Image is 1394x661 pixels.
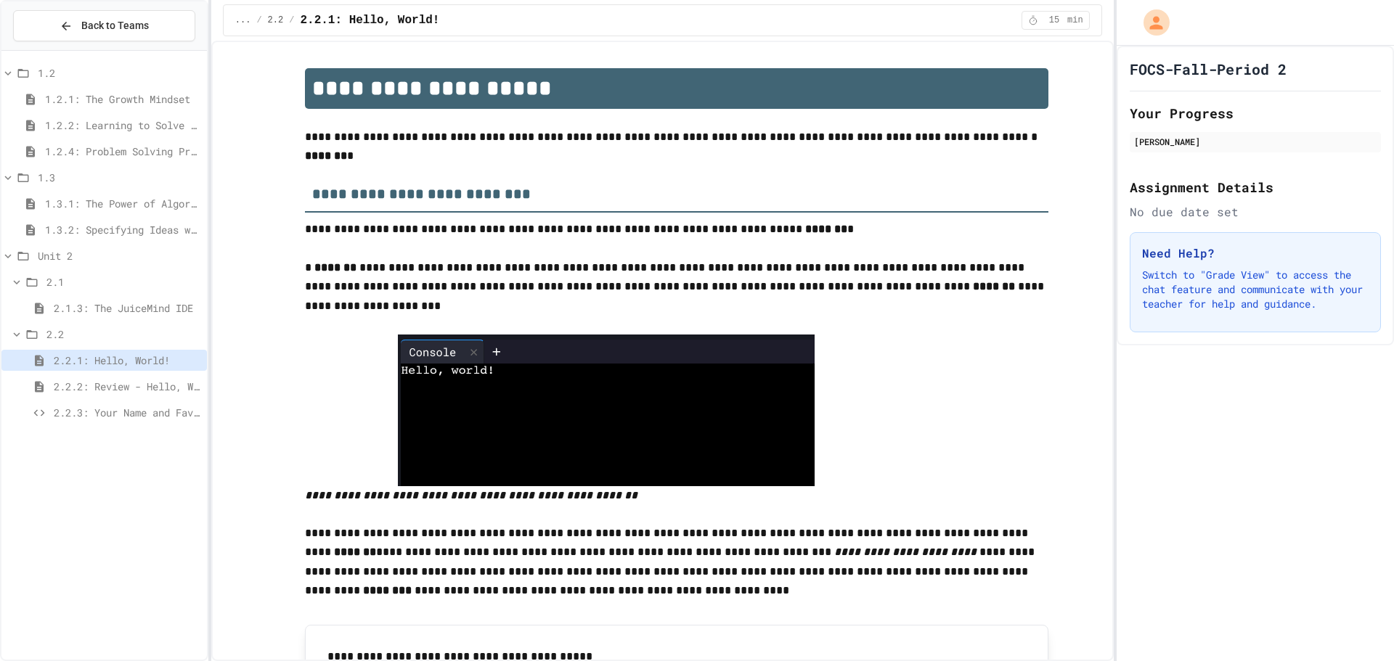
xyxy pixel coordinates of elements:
span: Unit 2 [38,248,201,263]
h2: Your Progress [1130,103,1381,123]
span: 1.2.2: Learning to Solve Hard Problems [45,118,201,133]
span: 2.2.2: Review - Hello, World! [54,379,201,394]
span: ... [235,15,251,26]
span: 1.3.1: The Power of Algorithms [45,196,201,211]
div: My Account [1128,6,1173,39]
iframe: chat widget [1333,603,1379,646]
span: 2.2 [46,327,201,342]
span: 1.2.1: The Growth Mindset [45,91,201,107]
h2: Assignment Details [1130,177,1381,197]
span: 2.2.1: Hello, World! [54,353,201,368]
span: 15 [1043,15,1066,26]
span: Back to Teams [81,18,149,33]
h3: Need Help? [1142,245,1369,262]
span: 2.2.3: Your Name and Favorite Movie [54,405,201,420]
span: 2.1 [46,274,201,290]
span: 1.3.2: Specifying Ideas with Pseudocode [45,222,201,237]
p: Switch to "Grade View" to access the chat feature and communicate with your teacher for help and ... [1142,268,1369,311]
h1: FOCS-Fall-Period 2 [1130,59,1287,79]
span: / [289,15,294,26]
span: 2.1.3: The JuiceMind IDE [54,300,201,316]
iframe: chat widget [1273,540,1379,602]
span: min [1067,15,1083,26]
div: [PERSON_NAME] [1134,135,1377,148]
span: 1.2 [38,65,201,81]
span: 1.3 [38,170,201,185]
span: / [256,15,261,26]
span: 2.2.1: Hello, World! [300,12,439,29]
button: Back to Teams [13,10,195,41]
div: No due date set [1130,203,1381,221]
span: 1.2.4: Problem Solving Practice [45,144,201,159]
span: 2.2 [268,15,284,26]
